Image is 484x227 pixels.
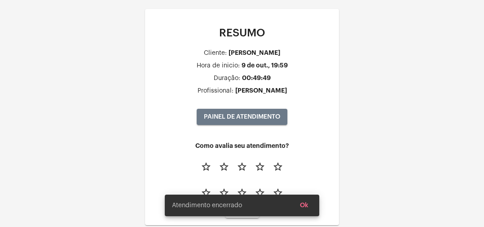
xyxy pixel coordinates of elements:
[219,161,229,172] mat-icon: star_border
[152,27,332,39] p: RESUMO
[197,109,287,125] button: PAINEL DE ATENDIMENTO
[204,114,280,120] span: PAINEL DE ATENDIMENTO
[198,88,233,94] div: Profissional:
[300,202,308,209] span: Ok
[242,62,288,69] div: 9 de out., 19:59
[229,49,280,56] div: [PERSON_NAME]
[197,62,240,69] div: Hora de inicio:
[273,161,283,172] mat-icon: star_border
[237,161,247,172] mat-icon: star_border
[152,142,332,149] h4: Como avalia seu atendimento?
[204,50,227,57] div: Cliente:
[293,197,316,214] button: Ok
[242,75,271,81] div: 00:49:49
[255,161,265,172] mat-icon: star_border
[172,201,242,210] span: Atendimento encerrado
[235,87,287,94] div: [PERSON_NAME]
[214,75,240,82] div: Duração:
[201,161,211,172] mat-icon: star_border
